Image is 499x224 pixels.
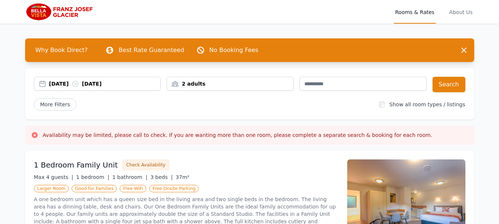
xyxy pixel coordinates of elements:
span: Good for Families [72,185,117,192]
span: 3 beds | [150,174,173,180]
span: 1 bedroom | [76,174,109,180]
span: Max 4 guests | [34,174,74,180]
img: Bella Vista Franz Josef Glacier [25,3,96,21]
h3: 1 Bedroom Family Unit [34,160,118,170]
span: More Filters [34,98,76,111]
button: Check Availability [122,159,170,170]
div: 2 adults [167,80,293,87]
span: 37m² [176,174,189,180]
span: Why Book Direct? [30,43,94,58]
h3: Availability may be limited, please call to check. If you are wanting more than one room, please ... [43,131,433,139]
p: Best Rate Guaranteed [119,46,184,55]
p: No Booking Fees [209,46,259,55]
button: Search [433,77,465,92]
span: 1 bathroom | [112,174,147,180]
span: Larger Room [34,185,69,192]
span: Free Onsite Parking [149,185,199,192]
div: [DATE] [DATE] [49,80,161,87]
label: Show all room types / listings [389,101,465,107]
span: Free WiFi [120,185,146,192]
